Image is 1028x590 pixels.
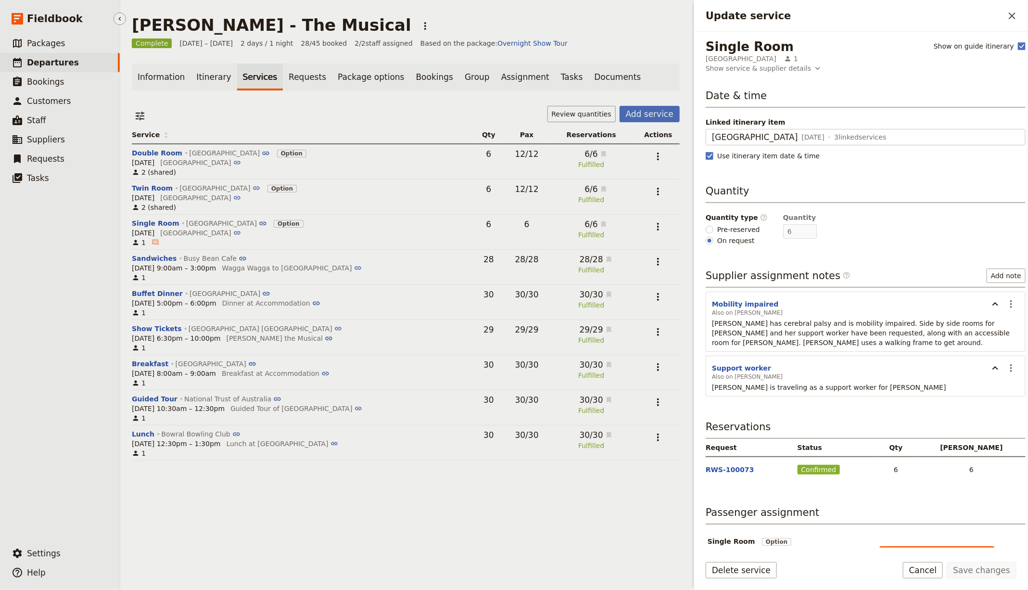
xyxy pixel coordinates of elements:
span: ​ [152,239,159,246]
span: 30 / 30 [515,430,539,440]
button: Actions [650,394,666,410]
a: Busy Bean Cafe [184,255,247,262]
button: Guided Tour [132,394,178,404]
a: [GEOGRAPHIC_DATA] [190,290,270,297]
th: [PERSON_NAME] [914,439,1026,457]
span: Show on guide itinerary [934,41,1014,51]
span: 30/30Fulfilled [570,429,613,450]
span: 6 [917,465,1026,475]
span: 6/6Fulfilled [575,218,608,240]
span: Option [277,150,306,157]
span: ​ [1012,131,1019,143]
button: RWS-100073 [706,465,754,475]
a: Requests [283,64,332,90]
span: 30 / 30 [570,289,603,300]
a: National Trust of Australia [184,395,281,403]
button: Mobility impaired [712,299,779,309]
span: [DATE] 12:30pm – 1:30pm [132,439,221,449]
span: 29 / 29 [570,324,603,335]
span: 28/45 booked [301,38,347,48]
span: Help [27,568,46,577]
span: Fulfilled [575,195,608,205]
h2: Update service [706,9,1004,23]
span: 6 / 6 [575,148,598,160]
a: Itinerary [190,64,237,90]
button: Add note [987,269,1026,283]
th: Service [132,126,473,144]
button: Actions [650,289,666,305]
th: Qty [878,439,914,457]
button: Actions [650,254,666,270]
span: Bookings [27,77,64,87]
span: Fulfilled [575,230,608,240]
button: Save changes [947,562,1016,578]
span: Settings [27,549,61,558]
span: [DATE] – [DATE] [179,38,233,48]
span: Staff [27,115,46,125]
button: Actions [650,359,666,375]
a: Assignment [495,64,555,90]
span: 6 [486,149,492,159]
button: Show service & supplier details [706,64,823,73]
div: Show service & supplier details [706,64,811,73]
input: Quantity [783,224,817,239]
button: Close drawer [1004,8,1020,24]
span: 1 [132,273,146,282]
span: [PERSON_NAME] has cerebral palsy and is mobility impaired. Side by side rooms for [PERSON_NAME] a... [712,320,1012,346]
span: Fulfilled [575,160,608,169]
button: [PERSON_NAME] the Musical [227,333,333,343]
button: Show Tickets [132,324,182,333]
button: Lunch [132,429,154,439]
span: Option [267,183,297,193]
span: 6 [524,219,530,229]
span: Based on the package: [420,38,568,48]
span: 6 [486,219,492,229]
a: Bowral Bowling Club [161,430,240,438]
span: 12 / 12 [515,149,539,159]
button: Single Room [132,218,179,228]
span: ​ [152,238,159,247]
span: 30/30Fulfilled [570,359,613,380]
span: [DATE] [132,158,154,167]
span: Use itinerary item date & time [717,151,820,161]
a: Group [459,64,495,90]
a: Bookings [410,64,459,90]
span: Option [274,218,303,228]
span: 6 / 6 [575,183,598,195]
button: Actions [650,218,666,235]
span: Packages [27,38,65,48]
h1: [PERSON_NAME] - The Musical [132,15,411,35]
span: Fulfilled [570,406,613,415]
span: ​ [843,271,850,279]
button: Hide menu [114,13,126,25]
span: Fulfilled [570,265,613,275]
p: Also on [PERSON_NAME] [712,309,984,317]
span: Linked itinerary item [706,117,1026,127]
span: Suppliers [27,135,65,144]
span: On request [717,236,755,245]
button: Filter reservations [132,108,148,124]
span: 29/29Fulfilled [570,324,613,345]
a: Tasks [555,64,589,90]
span: 2 (shared) [132,203,176,212]
button: Delete service [706,562,777,578]
div: Quantity type [706,213,768,222]
button: Cancel [903,562,943,578]
span: Single Room [708,537,755,546]
span: [DATE] [132,228,154,238]
span: 6 [882,465,910,475]
th: Pax [504,126,550,144]
button: Buffet Dinner [132,289,183,298]
span: 1 [132,378,146,388]
span: [DATE] [132,193,154,203]
span: Fulfilled [570,371,613,380]
span: Option [277,148,306,158]
span: 6/6Fulfilled [575,183,608,205]
a: [GEOGRAPHIC_DATA] [176,360,256,368]
button: Actions [417,18,433,34]
span: Customers [27,96,71,106]
span: 30 [483,360,494,370]
button: Review quantities [547,106,616,122]
button: Guided Tour of [GEOGRAPHIC_DATA] [230,404,362,413]
span: Option [762,538,791,546]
